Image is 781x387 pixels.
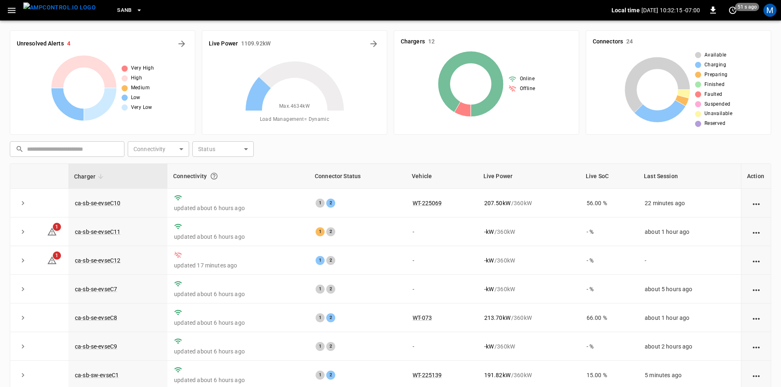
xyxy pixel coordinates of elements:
span: Suspended [704,100,731,109]
p: 191.82 kW [484,371,510,379]
div: 1 [316,342,325,351]
div: Connectivity [173,169,303,183]
span: 51 s ago [735,3,759,11]
button: All Alerts [175,37,188,50]
a: ca-sb-sw-evseC1 [75,372,119,378]
h6: Chargers [401,37,425,46]
td: - % [580,246,638,275]
a: ca-sb-se-evseC7 [75,286,117,292]
span: Low [131,94,140,102]
th: Action [741,164,771,189]
div: 1 [316,256,325,265]
button: expand row [17,369,29,381]
span: Online [520,75,535,83]
p: updated about 6 hours ago [174,319,302,327]
div: profile-icon [763,4,776,17]
p: - kW [484,342,494,351]
span: Load Management = Dynamic [260,115,330,124]
span: Preparing [704,71,728,79]
p: updated about 6 hours ago [174,376,302,384]
button: expand row [17,283,29,295]
p: [DATE] 10:32:15 -07:00 [641,6,700,14]
div: 2 [326,199,335,208]
span: Charger [74,172,106,181]
h6: Live Power [209,39,238,48]
div: action cell options [751,371,761,379]
p: updated about 6 hours ago [174,233,302,241]
button: expand row [17,312,29,324]
div: action cell options [751,256,761,265]
div: 1 [316,199,325,208]
a: ca-sb-se-evseC9 [75,343,117,350]
span: SanB [117,6,132,15]
h6: Connectors [593,37,623,46]
td: - [406,246,478,275]
td: - [406,275,478,303]
th: Last Session [638,164,741,189]
h6: Unresolved Alerts [17,39,64,48]
span: Offline [520,85,535,93]
span: 1 [53,251,61,260]
span: Unavailable [704,110,732,118]
p: updated 17 minutes ago [174,261,302,269]
td: - % [580,275,638,303]
td: - % [580,332,638,361]
span: Available [704,51,727,59]
div: / 360 kW [484,371,573,379]
div: 1 [316,227,325,236]
a: ca-sb-se-evseC8 [75,315,117,321]
p: - kW [484,256,494,265]
div: 1 [316,371,325,380]
td: - [638,246,741,275]
th: Live Power [478,164,580,189]
div: / 360 kW [484,342,573,351]
div: action cell options [751,285,761,293]
button: expand row [17,226,29,238]
a: ca-sb-se-evseC10 [75,200,120,206]
a: WT-225069 [413,200,442,206]
div: / 360 kW [484,285,573,293]
a: WT-225139 [413,372,442,378]
span: 1 [53,223,61,231]
a: ca-sb-se-evseC12 [75,257,120,264]
span: Very Low [131,104,152,112]
a: ca-sb-se-evseC11 [75,229,120,235]
td: about 2 hours ago [638,332,741,361]
p: - kW [484,228,494,236]
button: set refresh interval [726,4,739,17]
button: expand row [17,254,29,267]
h6: 12 [428,37,435,46]
td: - [406,217,478,246]
span: Medium [131,84,150,92]
div: 2 [326,313,335,322]
td: 22 minutes ago [638,189,741,217]
div: 1 [316,285,325,294]
div: 2 [326,227,335,236]
th: Live SoC [580,164,638,189]
div: action cell options [751,228,761,236]
div: 2 [326,342,335,351]
td: about 1 hour ago [638,303,741,332]
div: 2 [326,371,335,380]
p: updated about 6 hours ago [174,290,302,298]
div: / 360 kW [484,228,573,236]
div: action cell options [751,314,761,322]
p: 213.70 kW [484,314,510,322]
td: - [406,332,478,361]
button: SanB [114,2,146,18]
span: Reserved [704,120,725,128]
span: High [131,74,142,82]
h6: 1109.92 kW [241,39,271,48]
a: WT-073 [413,315,432,321]
div: 2 [326,256,335,265]
img: ampcontrol.io logo [23,2,96,13]
th: Vehicle [406,164,478,189]
span: Finished [704,81,725,89]
div: / 360 kW [484,256,573,265]
p: 207.50 kW [484,199,510,207]
button: expand row [17,340,29,353]
div: 2 [326,285,335,294]
td: - % [580,217,638,246]
p: updated about 6 hours ago [174,204,302,212]
th: Connector Status [309,164,406,189]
